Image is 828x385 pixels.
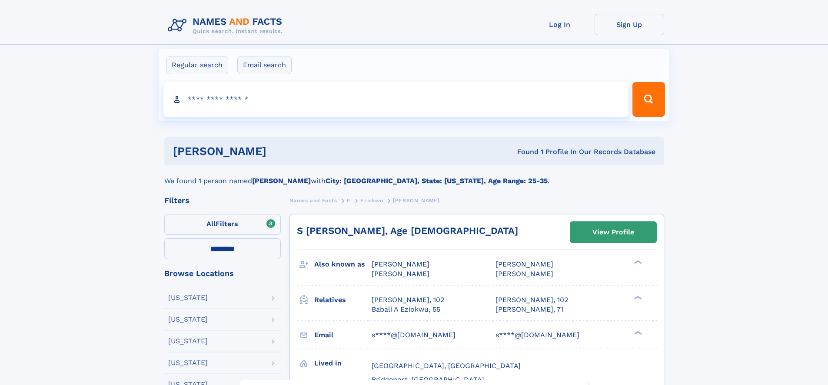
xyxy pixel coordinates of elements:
[372,305,440,314] a: Babali A Eziokwu, 55
[495,295,568,305] a: [PERSON_NAME], 102
[314,328,372,342] h3: Email
[595,14,664,35] a: Sign Up
[289,195,337,206] a: Names and Facts
[632,260,642,265] div: ❯
[347,195,351,206] a: E
[372,260,429,268] span: [PERSON_NAME]
[237,56,292,74] label: Email search
[252,177,311,185] b: [PERSON_NAME]
[168,294,208,301] div: [US_STATE]
[314,356,372,371] h3: Lived in
[632,82,665,117] button: Search Button
[168,359,208,366] div: [US_STATE]
[164,270,281,277] div: Browse Locations
[164,165,664,186] div: We found 1 person named with .
[592,222,634,242] div: View Profile
[632,295,642,300] div: ❯
[347,197,351,204] span: E
[314,293,372,307] h3: Relatives
[393,197,439,204] span: [PERSON_NAME]
[297,225,518,236] a: S [PERSON_NAME], Age [DEMOGRAPHIC_DATA]
[164,197,281,204] div: Filters
[360,197,383,204] span: Eziokwu
[168,316,208,323] div: [US_STATE]
[163,82,629,117] input: search input
[525,14,595,35] a: Log In
[164,14,289,37] img: Logo Names and Facts
[173,146,392,157] h1: [PERSON_NAME]
[206,220,216,228] span: All
[168,338,208,345] div: [US_STATE]
[360,195,383,206] a: Eziokwu
[314,257,372,272] h3: Also known as
[495,270,553,278] span: [PERSON_NAME]
[495,305,563,314] a: [PERSON_NAME], 71
[495,260,553,268] span: [PERSON_NAME]
[372,295,444,305] a: [PERSON_NAME], 102
[326,177,548,185] b: City: [GEOGRAPHIC_DATA], State: [US_STATE], Age Range: 25-35
[164,214,281,235] label: Filters
[166,56,228,74] label: Regular search
[372,375,484,384] span: Bridgeport, [GEOGRAPHIC_DATA]
[632,330,642,336] div: ❯
[372,362,521,370] span: [GEOGRAPHIC_DATA], [GEOGRAPHIC_DATA]
[392,147,655,157] div: Found 1 Profile In Our Records Database
[570,222,656,243] a: View Profile
[372,270,429,278] span: [PERSON_NAME]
